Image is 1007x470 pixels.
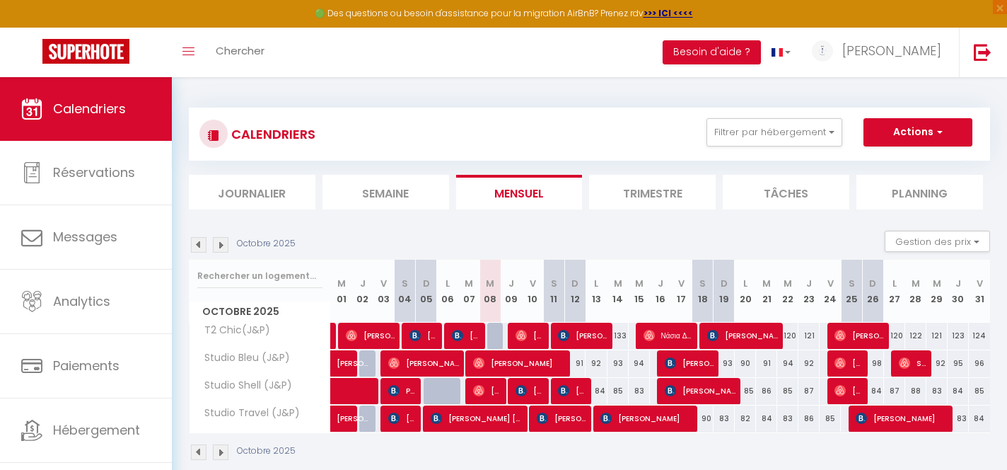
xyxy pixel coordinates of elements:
[571,277,578,290] abbr: D
[635,277,644,290] abbr: M
[237,445,296,458] p: Octobre 2025
[607,260,629,323] th: 14
[192,350,293,366] span: Studio Bleu (J&P)
[756,378,777,404] div: 86
[756,350,777,377] div: 91
[589,175,716,210] li: Trimestre
[892,277,897,290] abbr: L
[508,277,514,290] abbr: J
[629,350,650,377] div: 94
[42,39,129,64] img: Super Booking
[723,175,849,210] li: Tâches
[862,378,883,404] div: 84
[926,378,948,404] div: 83
[331,260,352,323] th: 01
[479,260,501,323] th: 08
[395,260,416,323] th: 04
[431,405,523,432] span: [PERSON_NAME] [PERSON_NAME]
[692,406,714,432] div: 90
[650,260,671,323] th: 16
[189,175,315,210] li: Journalier
[537,405,586,432] span: [PERSON_NAME]
[706,118,842,147] button: Filtrer par hébergement
[884,323,905,349] div: 120
[969,260,990,323] th: 31
[663,40,761,64] button: Besoin d'aide ?
[948,406,969,432] div: 83
[346,322,395,349] span: [PERSON_NAME]
[827,277,834,290] abbr: V
[373,260,395,323] th: 03
[388,405,417,432] span: [PERSON_NAME]
[322,175,449,210] li: Semaine
[699,277,706,290] abbr: S
[798,260,820,323] th: 23
[905,378,926,404] div: 88
[564,260,586,323] th: 12
[530,277,536,290] abbr: V
[331,406,352,432] a: [PERSON_NAME]
[743,277,747,290] abbr: L
[465,277,473,290] abbr: M
[777,378,798,404] div: 85
[360,277,366,290] abbr: J
[834,377,863,404] span: [PERSON_NAME]
[948,260,969,323] th: 30
[380,277,387,290] abbr: V
[337,398,369,425] span: [PERSON_NAME]
[516,377,544,404] span: [PERSON_NAME]
[607,323,629,349] div: 133
[926,260,948,323] th: 29
[912,277,920,290] abbr: M
[820,260,841,323] th: 24
[714,260,735,323] th: 19
[714,350,735,377] div: 93
[53,357,120,374] span: Paiements
[607,350,629,377] div: 93
[629,378,650,404] div: 83
[237,237,296,251] p: Octobre 2025
[53,100,126,117] span: Calendriers
[53,421,140,439] span: Hébergement
[53,228,117,246] span: Messages
[926,350,948,377] div: 92
[586,378,607,404] div: 84
[516,322,544,349] span: [PERSON_NAME]
[388,377,417,404] span: Pengfei Kong
[192,378,296,394] span: Studio Shell (J&P)
[665,377,735,404] span: [PERSON_NAME]
[558,322,607,349] span: [PERSON_NAME]
[629,260,650,323] th: 15
[190,302,330,322] span: Octobre 2025
[798,323,820,349] div: 121
[437,260,458,323] th: 06
[974,43,991,61] img: logout
[798,378,820,404] div: 87
[53,164,135,181] span: Réservations
[841,260,862,323] th: 25
[969,323,990,349] div: 124
[388,350,459,377] span: [PERSON_NAME]
[798,350,820,377] div: 92
[205,28,275,77] a: Chercher
[905,260,926,323] th: 28
[969,378,990,404] div: 85
[456,175,583,210] li: Mensuel
[969,350,990,377] div: 96
[416,260,437,323] th: 05
[543,260,564,323] th: 11
[948,350,969,377] div: 95
[551,277,557,290] abbr: S
[671,260,692,323] th: 17
[714,406,735,432] div: 83
[777,350,798,377] div: 94
[197,263,322,289] input: Rechercher un logement...
[735,378,756,404] div: 85
[735,350,756,377] div: 90
[762,277,771,290] abbr: M
[558,377,586,404] span: [PERSON_NAME]
[458,260,479,323] th: 07
[600,405,692,432] span: [PERSON_NAME]
[586,350,607,377] div: 92
[53,292,110,310] span: Analytics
